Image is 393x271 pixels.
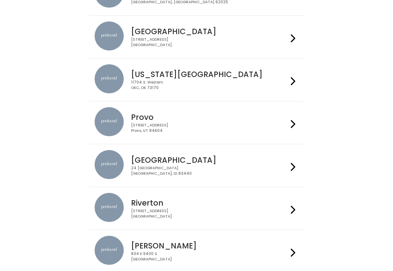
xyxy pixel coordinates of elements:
a: preloved location Provo [STREET_ADDRESS]Provo, UT 84604 [95,107,298,138]
a: preloved location [GEOGRAPHIC_DATA] 24 [GEOGRAPHIC_DATA][GEOGRAPHIC_DATA], ID 83440 [95,150,298,181]
a: preloved location [US_STATE][GEOGRAPHIC_DATA] 11704 S. WesternOKC, OK 73170 [95,64,298,95]
h4: Riverton [131,199,287,207]
img: preloved location [95,193,124,222]
img: preloved location [95,64,124,93]
h4: [PERSON_NAME] [131,242,287,250]
a: preloved location Riverton [STREET_ADDRESS][GEOGRAPHIC_DATA] [95,193,298,224]
img: preloved location [95,21,124,50]
div: 11704 S. Western OKC, OK 73170 [131,80,287,90]
div: [STREET_ADDRESS] Provo, UT 84604 [131,123,287,133]
h4: [US_STATE][GEOGRAPHIC_DATA] [131,70,287,78]
div: [STREET_ADDRESS] [GEOGRAPHIC_DATA] [131,209,287,219]
a: preloved location [PERSON_NAME] 834 E 9400 S[GEOGRAPHIC_DATA] [95,236,298,267]
div: [STREET_ADDRESS] [GEOGRAPHIC_DATA] [131,37,287,48]
img: preloved location [95,236,124,265]
h4: Provo [131,113,287,121]
h4: [GEOGRAPHIC_DATA] [131,156,287,164]
h4: [GEOGRAPHIC_DATA] [131,27,287,36]
a: preloved location [GEOGRAPHIC_DATA] [STREET_ADDRESS][GEOGRAPHIC_DATA] [95,21,298,52]
div: 834 E 9400 S [GEOGRAPHIC_DATA] [131,251,287,262]
img: preloved location [95,107,124,136]
div: 24 [GEOGRAPHIC_DATA] [GEOGRAPHIC_DATA], ID 83440 [131,166,287,176]
img: preloved location [95,150,124,179]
